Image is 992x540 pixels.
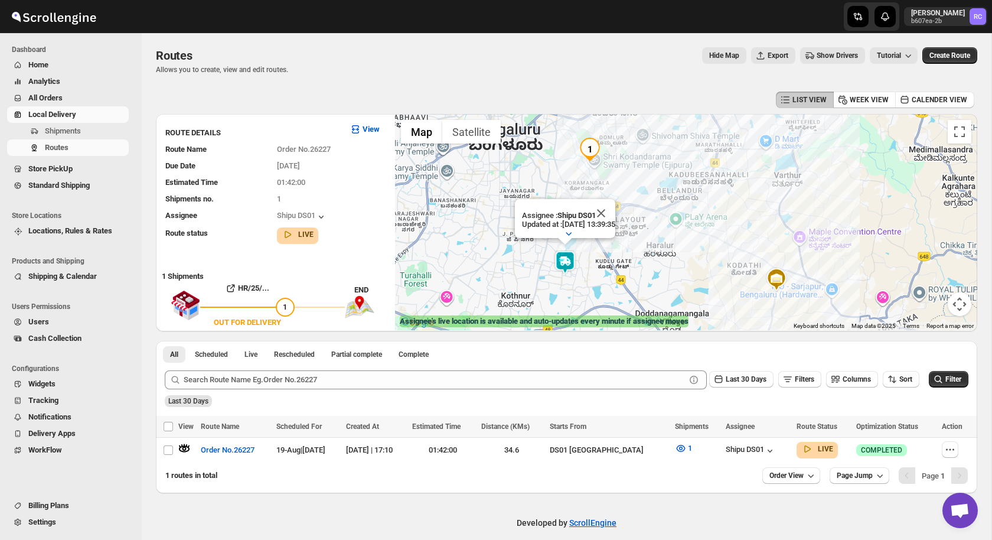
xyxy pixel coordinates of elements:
[709,51,739,60] span: Hide Map
[28,412,71,421] span: Notifications
[861,445,902,455] span: COMPLETED
[850,95,889,105] span: WEEK VIEW
[195,350,228,359] span: Scheduled
[911,18,965,25] p: b607ea-2b
[7,223,129,239] button: Locations, Rules & Rates
[569,518,616,528] a: ScrollEngine
[7,514,129,531] button: Settings
[837,471,873,480] span: Page Jump
[12,302,133,311] span: Users Permissions
[401,120,442,144] button: Show street map
[587,199,615,227] button: Close
[801,443,833,455] button: LIVE
[345,296,374,318] img: trip_end.png
[277,161,300,170] span: [DATE]
[412,422,461,431] span: Estimated Time
[277,211,327,223] button: Shipu DS01
[171,282,200,328] img: shop.svg
[28,60,48,69] span: Home
[165,161,195,170] span: Due Date
[45,126,81,135] span: Shipments
[895,92,974,108] button: CALENDER VIEW
[28,379,56,388] span: Widgets
[922,47,977,64] button: Create Route
[282,229,314,240] button: LIVE
[578,138,602,161] div: 1
[851,323,896,329] span: Map data ©2025
[283,302,287,311] span: 1
[883,371,919,388] button: Sort
[342,120,387,139] button: View
[481,444,543,456] div: 34.6
[830,467,889,484] button: Page Jump
[201,422,239,431] span: Route Name
[517,517,616,529] p: Developed by
[412,444,474,456] div: 01:42:00
[398,315,437,330] img: Google
[400,315,688,327] label: Assignee's live location is available and auto-updates every minute if assignee moves
[926,323,974,329] a: Report a map error
[200,279,295,298] button: HR/25/...
[399,350,429,359] span: Complete
[7,314,129,330] button: Users
[726,375,766,383] span: Last 30 Days
[12,45,133,54] span: Dashboard
[557,211,596,220] b: Shipu DS01
[877,51,901,60] span: Tutorial
[945,375,961,383] span: Filter
[156,48,192,63] span: Routes
[912,95,967,105] span: CALENDER VIEW
[929,51,970,60] span: Create Route
[28,445,62,454] span: WorkFlow
[28,501,69,510] span: Billing Plans
[398,315,437,330] a: Open this area in Google Maps (opens a new window)
[726,422,755,431] span: Assignee
[688,444,692,453] span: 1
[277,178,305,187] span: 01:42:00
[184,370,686,389] input: Search Route Name Eg.Order No.26227
[28,164,73,173] span: Store PickUp
[843,375,871,383] span: Columns
[7,497,129,514] button: Billing Plans
[12,211,133,220] span: Store Locations
[668,439,699,458] button: 1
[156,65,288,74] p: Allows you to create, view and edit routes.
[929,371,968,388] button: Filter
[7,330,129,347] button: Cash Collection
[856,422,918,431] span: Optimization Status
[346,444,406,456] div: [DATE] | 17:10
[244,350,257,359] span: Live
[974,13,982,21] text: RC
[28,110,76,119] span: Local Delivery
[178,422,194,431] span: View
[948,292,971,316] button: Map camera controls
[942,422,962,431] span: Action
[7,123,129,139] button: Shipments
[165,194,214,203] span: Shipments no.
[870,47,918,64] button: Tutorial
[277,194,281,203] span: 1
[768,51,788,60] span: Export
[7,392,129,409] button: Tracking
[238,284,269,292] b: HR/25/...
[346,422,379,431] span: Created At
[276,445,325,454] span: 19-Aug | [DATE]
[817,51,858,60] span: Show Drivers
[948,120,971,144] button: Toggle fullscreen view
[726,445,776,457] div: Shipu DS01
[7,376,129,392] button: Widgets
[168,397,208,405] span: Last 30 Days
[778,371,821,388] button: Filters
[776,92,834,108] button: LIST VIEW
[794,322,844,330] button: Keyboard shortcuts
[7,139,129,156] button: Routes
[7,73,129,90] button: Analytics
[9,2,98,31] img: ScrollEngine
[354,284,389,296] div: END
[7,268,129,285] button: Shipping & Calendar
[7,90,129,106] button: All Orders
[165,229,208,238] span: Route status
[941,471,945,480] b: 1
[28,518,56,526] span: Settings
